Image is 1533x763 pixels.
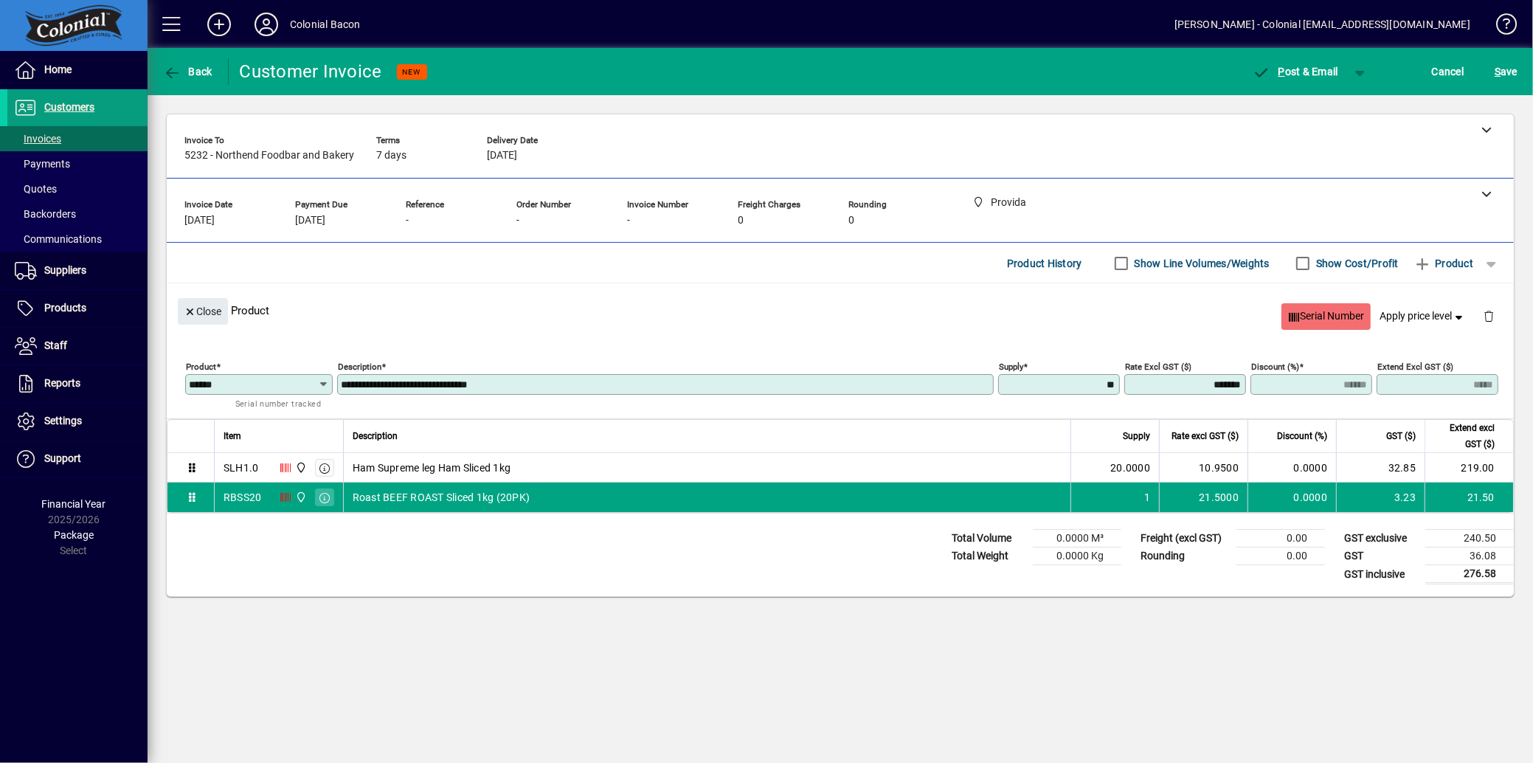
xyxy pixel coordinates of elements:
[295,215,325,227] span: [DATE]
[406,215,409,227] span: -
[42,498,106,510] span: Financial Year
[376,150,406,162] span: 7 days
[1432,60,1464,83] span: Cancel
[1425,530,1514,548] td: 240.50
[1245,58,1346,85] button: Post & Email
[44,264,86,276] span: Suppliers
[403,67,421,77] span: NEW
[1495,66,1501,77] span: S
[1278,66,1285,77] span: P
[1007,252,1082,275] span: Product History
[338,362,381,372] mat-label: Description
[44,101,94,113] span: Customers
[15,233,102,245] span: Communications
[1413,252,1473,275] span: Product
[44,452,81,464] span: Support
[7,365,148,402] a: Reports
[186,362,216,372] mat-label: Product
[1337,530,1425,548] td: GST exclusive
[1169,460,1239,475] div: 10.9500
[7,328,148,365] a: Staff
[1313,256,1399,271] label: Show Cost/Profit
[999,362,1023,372] mat-label: Supply
[159,58,216,85] button: Back
[291,460,308,476] span: Provida
[54,529,94,541] span: Package
[1247,453,1336,483] td: 0.0000
[44,339,67,351] span: Staff
[1172,428,1239,444] span: Rate excl GST ($)
[7,126,148,151] a: Invoices
[1471,309,1506,322] app-page-header-button: Delete
[1133,548,1236,565] td: Rounding
[15,133,61,145] span: Invoices
[1033,530,1121,548] td: 0.0000 M³
[1287,304,1365,328] span: Serial Number
[1169,490,1239,505] div: 21.5000
[1236,548,1325,565] td: 0.00
[848,215,854,227] span: 0
[7,252,148,289] a: Suppliers
[1125,362,1191,372] mat-label: Rate excl GST ($)
[291,489,308,505] span: Provida
[224,460,259,475] div: SLH1.0
[1406,250,1481,277] button: Product
[44,415,82,427] span: Settings
[353,460,511,475] span: Ham Supreme leg Ham Sliced 1kg
[1386,428,1416,444] span: GST ($)
[1033,548,1121,565] td: 0.0000 Kg
[944,530,1033,548] td: Total Volume
[1337,548,1425,565] td: GST
[7,290,148,327] a: Products
[15,208,76,220] span: Backorders
[7,151,148,176] a: Payments
[487,150,517,162] span: [DATE]
[1337,565,1425,584] td: GST inclusive
[627,215,630,227] span: -
[1495,60,1518,83] span: ave
[184,150,354,162] span: 5232 - Northend Foodbar and Bakery
[1144,490,1150,505] span: 1
[1491,58,1521,85] button: Save
[148,58,229,85] app-page-header-button: Back
[1247,483,1336,512] td: 0.0000
[1485,3,1515,51] a: Knowledge Base
[1110,460,1150,475] span: 20.0000
[7,176,148,201] a: Quotes
[1253,66,1338,77] span: ost & Email
[184,215,215,227] span: [DATE]
[240,60,382,83] div: Customer Invoice
[1425,483,1513,512] td: 21.50
[944,548,1033,565] td: Total Weight
[243,11,290,38] button: Profile
[44,63,72,75] span: Home
[44,302,86,314] span: Products
[7,227,148,252] a: Communications
[7,441,148,477] a: Support
[1425,453,1513,483] td: 219.00
[1133,530,1236,548] td: Freight (excl GST)
[1377,362,1453,372] mat-label: Extend excl GST ($)
[1174,13,1470,36] div: [PERSON_NAME] - Colonial [EMAIL_ADDRESS][DOMAIN_NAME]
[1374,303,1472,330] button: Apply price level
[1428,58,1468,85] button: Cancel
[44,377,80,389] span: Reports
[738,215,744,227] span: 0
[1236,530,1325,548] td: 0.00
[15,158,70,170] span: Payments
[1336,453,1425,483] td: 32.85
[224,428,241,444] span: Item
[353,490,530,505] span: Roast BEEF ROAST Sliced 1kg (20PK)
[1281,303,1371,330] button: Serial Number
[15,183,57,195] span: Quotes
[184,300,222,324] span: Close
[1425,548,1514,565] td: 36.08
[1277,428,1327,444] span: Discount (%)
[516,215,519,227] span: -
[1336,483,1425,512] td: 3.23
[7,403,148,440] a: Settings
[163,66,212,77] span: Back
[235,395,321,412] mat-hint: Serial number tracked
[1251,362,1299,372] mat-label: Discount (%)
[178,298,228,325] button: Close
